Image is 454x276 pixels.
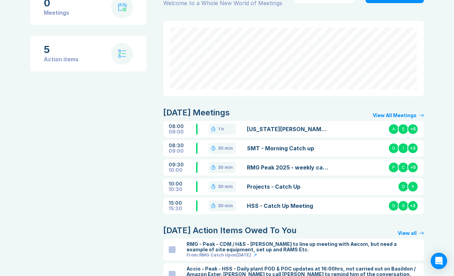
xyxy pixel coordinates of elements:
div: D [388,200,399,211]
div: C [398,162,409,173]
div: 09:00 [169,148,196,154]
a: SMT - Morning Catch up [247,144,330,152]
div: View all [398,230,417,236]
div: 10:00 [169,181,196,187]
div: D [398,181,409,192]
div: From: RMG Catch Up on [DATE] [187,252,251,258]
div: 15:30 [169,206,196,211]
div: Welcome to a Whole New World of Meetings [163,0,295,6]
div: + 5 [407,162,418,173]
div: S [398,124,409,135]
div: 10:00 [169,167,196,173]
div: Open Intercom Messenger [431,253,447,269]
div: 30 min [218,165,233,170]
div: I [398,143,409,154]
div: 09:30 [169,162,196,167]
div: RMG - Peak - CDM / H&S - [PERSON_NAME] to line up meeting with Aecom, but need a example of site ... [187,241,418,252]
a: Projects - Catch Up [247,183,330,191]
div: D [388,143,399,154]
div: [DATE] Meetings [163,107,230,118]
div: + 5 [407,124,418,135]
div: 10:30 [169,187,196,192]
div: [DATE] Action Items Owed To You [163,225,297,236]
img: calendar-with-clock.svg [118,3,127,12]
div: G [398,200,409,211]
a: View All Meetings [373,113,424,118]
div: 30 min [218,203,233,209]
a: HSS - Catch Up Meeting [247,202,330,210]
a: View all [398,230,424,236]
div: 09:00 [169,129,196,135]
div: Meetings [44,9,69,17]
img: check-list.svg [118,50,126,58]
div: 30 min [218,184,233,189]
div: 1 h [218,126,224,132]
div: Action items [44,55,79,63]
div: 08:00 [169,124,196,129]
div: A [388,124,399,135]
div: 15:00 [169,200,196,206]
div: + 2 [407,143,418,154]
div: P [388,162,399,173]
div: View All Meetings [373,113,417,118]
a: [US_STATE][PERSON_NAME] - Holiday - 2 days - approved DS - Noted IP [247,125,330,133]
div: 08:30 [169,143,196,148]
a: RMG Peak 2025 - weekly catch up meeting [247,163,330,172]
div: A [407,181,418,192]
div: 5 [44,44,79,55]
div: + 2 [407,200,418,211]
div: 30 min [218,146,233,151]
